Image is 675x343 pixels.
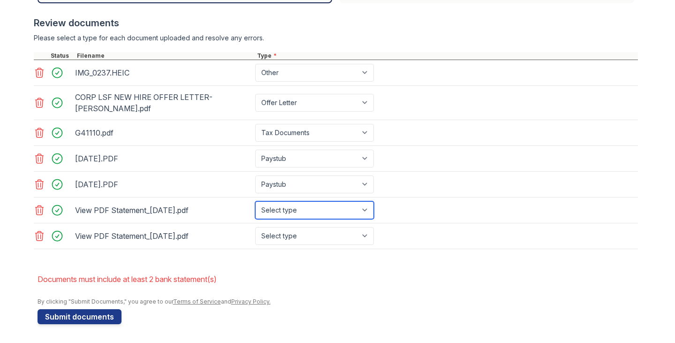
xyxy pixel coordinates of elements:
[75,177,251,192] div: [DATE].PDF
[38,270,638,289] li: Documents must include at least 2 bank statement(s)
[231,298,271,305] a: Privacy Policy.
[34,16,638,30] div: Review documents
[34,33,638,43] div: Please select a type for each document uploaded and resolve any errors.
[75,229,251,244] div: View PDF Statement_[DATE].pdf
[75,151,251,166] div: [DATE].PDF
[38,298,638,305] div: By clicking "Submit Documents," you agree to our and
[75,203,251,218] div: View PDF Statement_[DATE].pdf
[75,90,251,116] div: CORP LSF NEW HIRE OFFER LETTER- [PERSON_NAME].pdf
[255,52,638,60] div: Type
[173,298,221,305] a: Terms of Service
[75,65,251,80] div: IMG_0237.HEIC
[49,52,75,60] div: Status
[75,125,251,140] div: G41110.pdf
[75,52,255,60] div: Filename
[38,309,121,324] button: Submit documents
